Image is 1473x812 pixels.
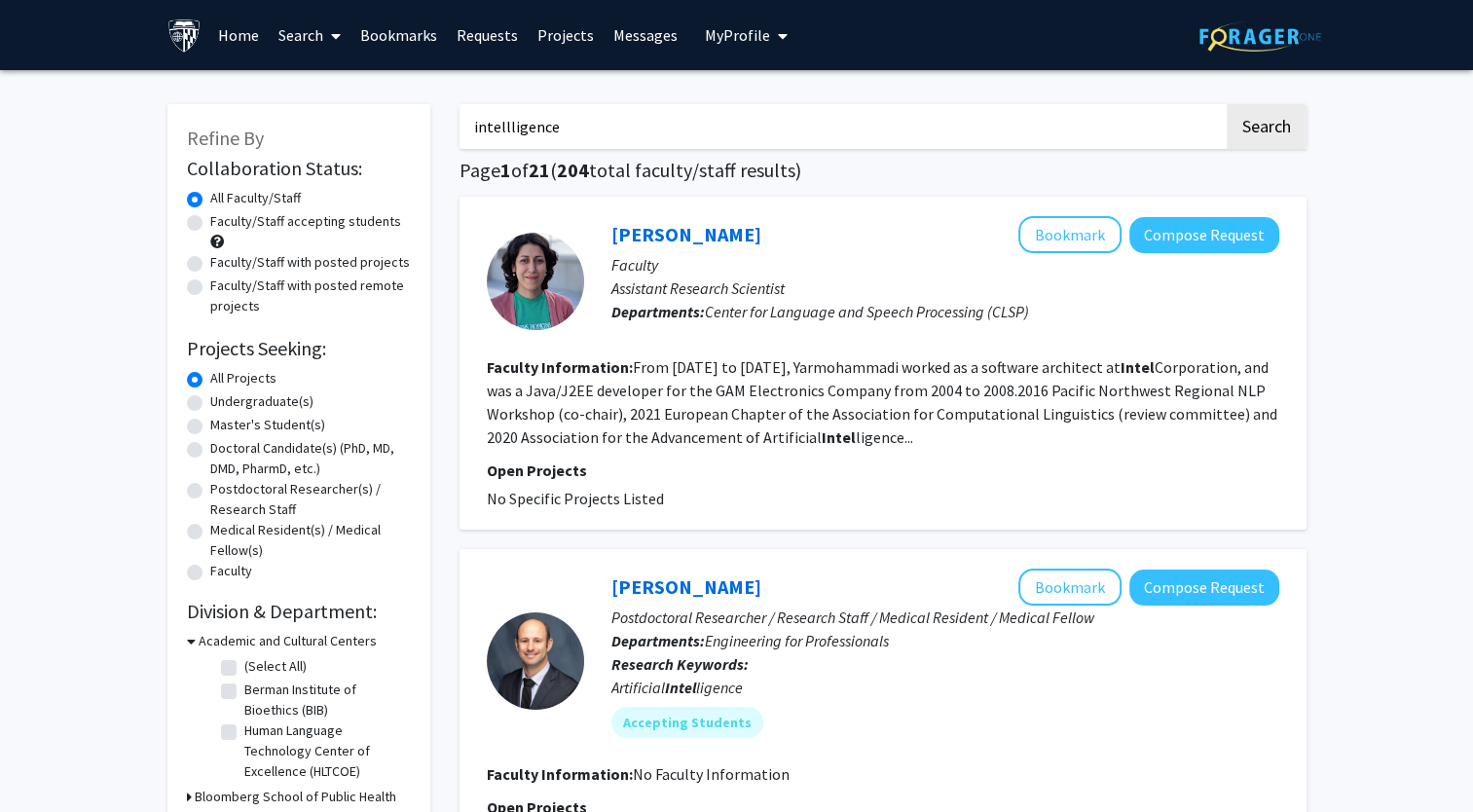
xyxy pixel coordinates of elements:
[187,600,411,623] h2: Division & Department:
[244,720,406,782] label: Human Language Technology Center of Excellence (HLTCOE)
[487,357,1277,447] fg-read-more: From [DATE] to [DATE], Yarmohammadi worked as a software architect at Corporation, and was a Java...
[199,631,377,651] h3: Academic and Cultural Centers
[187,126,264,150] span: Refine By
[611,277,1279,300] p: Assistant Research Scientist
[244,656,307,677] label: (Select All)
[210,561,252,581] label: Faculty
[1199,21,1321,52] img: ForagerOne Logo
[269,1,350,69] a: Search
[633,764,790,784] span: No Faculty Information
[15,724,83,797] iframe: Chat
[611,222,761,246] a: [PERSON_NAME]
[460,159,1307,182] h1: Page of ( total faculty/staff results)
[705,25,770,45] span: My Profile
[487,489,664,508] span: No Specific Projects Listed
[210,188,301,208] label: All Faculty/Staff
[210,438,411,479] label: Doctoral Candidate(s) (PhD, MD, DMD, PharmD, etc.)
[1121,357,1155,377] b: Intel
[487,764,633,784] b: Faculty Information:
[705,631,889,650] span: Engineering for Professionals
[447,1,528,69] a: Requests
[210,276,411,316] label: Faculty/Staff with posted remote projects
[487,357,633,377] b: Faculty Information:
[528,1,604,69] a: Projects
[557,158,589,182] span: 204
[244,680,406,720] label: Berman Institute of Bioethics (BIB)
[611,707,763,738] mat-chip: Accepting Students
[822,427,856,447] b: Intel
[187,337,411,360] h2: Projects Seeking:
[611,253,1279,277] p: Faculty
[167,18,202,53] img: Johns Hopkins University Logo
[487,459,1279,482] p: Open Projects
[611,606,1279,629] p: Postdoctoral Researcher / Research Staff / Medical Resident / Medical Fellow
[529,158,550,182] span: 21
[705,302,1029,321] span: Center for Language and Speech Processing (CLSP)
[1227,104,1307,149] button: Search
[611,676,1279,699] div: Artificial ligence
[611,574,761,599] a: [PERSON_NAME]
[210,479,411,520] label: Postdoctoral Researcher(s) / Research Staff
[611,302,705,321] b: Departments:
[210,520,411,561] label: Medical Resident(s) / Medical Fellow(s)
[1018,216,1122,253] button: Add Mahsa Yarmohammadi to Bookmarks
[187,157,411,180] h2: Collaboration Status:
[210,415,325,435] label: Master's Student(s)
[210,252,410,273] label: Faculty/Staff with posted projects
[611,631,705,650] b: Departments:
[604,1,687,69] a: Messages
[208,1,269,69] a: Home
[210,391,313,412] label: Undergraduate(s)
[350,1,447,69] a: Bookmarks
[500,158,511,182] span: 1
[665,678,696,697] b: Intel
[210,211,401,232] label: Faculty/Staff accepting students
[611,654,749,674] b: Research Keywords:
[195,787,396,807] h3: Bloomberg School of Public Health
[210,368,276,388] label: All Projects
[1129,217,1279,253] button: Compose Request to Mahsa Yarmohammadi
[1129,570,1279,606] button: Compose Request to Ken Porche
[460,104,1224,149] input: Search Keywords
[1018,569,1122,606] button: Add Ken Porche to Bookmarks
